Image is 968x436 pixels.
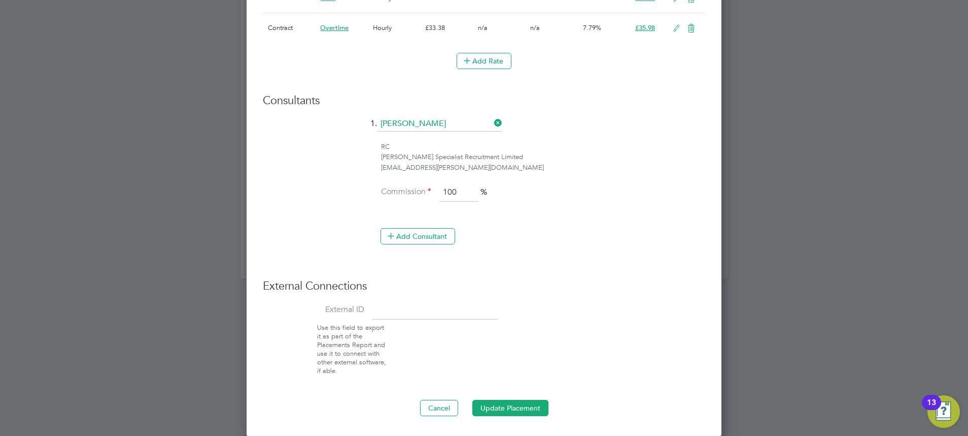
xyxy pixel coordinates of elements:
[381,142,705,152] div: RC
[317,323,386,375] span: Use this field to export it as part of the Placements Report and use it to connect with other ext...
[370,13,423,43] div: Hourly
[265,13,318,43] div: Contract
[583,23,601,32] span: 7.79%
[420,400,458,416] button: Cancel
[381,163,705,173] div: [EMAIL_ADDRESS][PERSON_NAME][DOMAIN_NAME]
[381,152,705,163] div: [PERSON_NAME] Specialist Recruitment Limited
[472,400,548,416] button: Update Placement
[423,13,475,43] div: £33.38
[381,186,431,197] label: Commission
[263,279,705,294] h3: External Connections
[263,94,705,108] h3: Consultants
[377,116,502,132] input: Search for...
[263,116,705,142] li: 1.
[263,304,364,315] label: External ID
[478,23,488,32] span: n/a
[927,402,936,416] div: 13
[320,23,349,32] span: Overtime
[635,23,655,32] span: £35.98
[927,395,960,428] button: Open Resource Center, 13 new notifications
[480,187,487,197] span: %
[457,53,511,69] button: Add Rate
[530,23,540,32] span: n/a
[381,228,455,244] button: Add Consultant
